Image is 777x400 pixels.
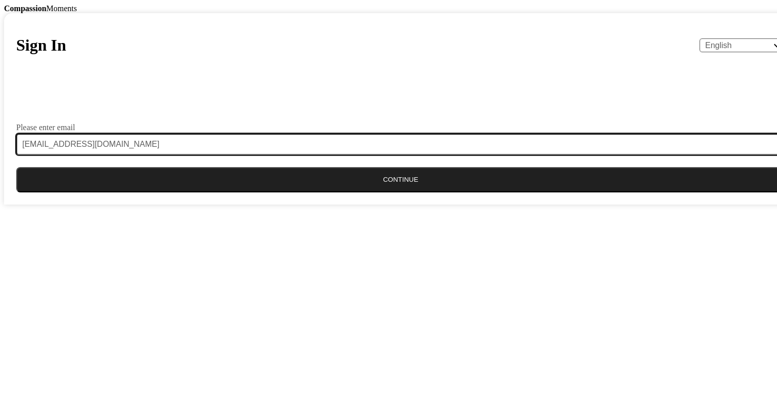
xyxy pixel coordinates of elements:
h1: Sign In [16,36,66,55]
label: Please enter email [16,124,75,132]
div: Moments [4,4,773,13]
b: Compassion [4,4,47,13]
